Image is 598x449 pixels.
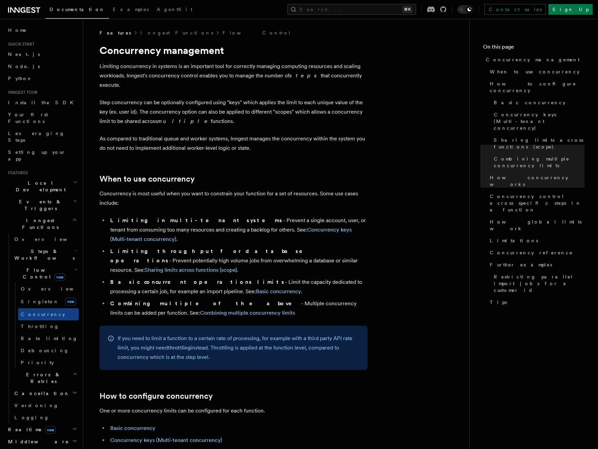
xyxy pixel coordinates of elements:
[108,299,368,318] li: - Multiple concurrency limits can be added per function. See:
[5,180,73,193] span: Local Development
[108,216,368,244] li: - Prevent a single account, user, or tenant from consuming too many resources and creating a back...
[287,4,416,15] button: Search...⌘K
[5,177,79,196] button: Local Development
[110,425,155,431] a: Basic concurrency
[490,249,573,256] span: Concurrency reference
[494,273,585,294] span: Restricting parallel import jobs for a customer id
[108,277,368,296] li: - Limit the capacity dedicated to processing a certain job, for example an import pipeline. See: .
[256,288,301,295] a: Basic concurrency
[490,299,507,306] span: Tips
[99,406,368,415] p: One or more concurrency limits can be configured for each function.
[157,118,211,124] em: multiple
[12,283,79,369] div: Flow Controlnew
[145,267,237,273] a: Sharing limits across functions (scope)
[12,248,75,261] span: Steps & Workflows
[5,48,79,60] a: Next.js
[18,357,79,369] a: Priority
[21,312,65,317] span: Concurrency
[5,233,79,424] div: Inngest Functions
[8,100,77,105] span: Install the SDK
[21,348,69,353] span: Debouncing
[484,4,546,15] a: Contact sales
[494,99,566,106] span: Basic concurrency
[487,172,585,190] a: How concurrency works
[5,424,79,436] button: Realtimenew
[8,76,32,81] span: Python
[483,43,585,54] h4: On this page
[21,324,59,329] span: Throttling
[153,2,196,18] a: AgentKit
[5,426,56,433] span: Realtime
[5,90,38,95] span: Inngest tour
[5,72,79,84] a: Python
[490,193,585,213] span: Concurrency control across specific steps in a function
[65,298,76,306] span: new
[491,109,585,134] a: Concurrency keys (Multi-tenant concurrency)
[18,295,79,308] a: Singletonnew
[490,237,538,244] span: Limitations
[12,411,79,424] a: Logging
[5,42,35,47] span: Quick start
[548,4,593,15] a: Sign Up
[168,344,191,351] a: throttling
[99,98,368,126] p: Step concurrency can be optionally configured using "keys" which applies the limit to each unique...
[5,109,79,127] a: Your first Functions
[99,189,368,208] p: Concurrency is most useful when you want to constrain your function for a set of resources. Some ...
[487,66,585,78] a: When to use concurrency
[494,111,585,131] span: Concurrency keys (Multi-tenant concurrency)
[8,149,66,162] span: Setting up your app
[110,248,312,264] strong: Limiting throughput for database operations
[12,267,74,280] span: Flow Control
[5,146,79,165] a: Setting up your app
[490,218,585,232] span: How global limits work
[12,399,79,411] a: Versioning
[491,97,585,109] a: Basic concurrency
[483,54,585,66] a: Concurrency management
[54,273,65,281] span: new
[487,259,585,271] a: Further examples
[487,78,585,97] a: How to configure concurrency
[99,62,368,90] p: Limiting concurrency in systems is an important tool for correctly managing computing resources a...
[50,7,105,12] span: Documentation
[99,174,195,184] a: When to use concurrency
[5,198,73,212] span: Events & Triggers
[14,237,83,242] span: Overview
[5,217,72,231] span: Inngest Functions
[18,332,79,344] a: Rate limiting
[21,336,78,341] span: Rate limiting
[222,29,291,36] a: Flow Control
[157,7,192,12] span: AgentKit
[140,29,213,36] a: Inngest Functions
[113,7,149,12] span: Examples
[99,134,368,153] p: As compared to traditional queue and worker systems, Inngest manages the concurrency within the s...
[490,261,552,268] span: Further examples
[491,271,585,296] a: Restricting parallel import jobs for a customer id
[403,6,412,13] kbd: ⌘K
[490,174,585,188] span: How concurrency works
[118,334,359,362] p: If you need to limit a function to a certain rate of processing, for example with a third party A...
[99,44,368,56] h1: Concurrency management
[494,155,585,169] span: Combining multiple concurrency limits
[12,264,79,283] button: Flow Controlnew
[457,5,473,13] button: Toggle dark mode
[5,170,28,176] span: Features
[14,415,49,420] span: Logging
[21,299,59,304] span: Singleton
[12,245,79,264] button: Steps & Workflows
[490,80,585,94] span: How to configure concurrency
[110,279,285,285] strong: Basic concurrent operations limits
[487,190,585,216] a: Concurrency control across specific steps in a function
[18,308,79,320] a: Concurrency
[99,29,131,36] span: Features
[8,52,40,57] span: Next.js
[5,214,79,233] button: Inngest Functions
[5,196,79,214] button: Events & Triggers
[487,296,585,308] a: Tips
[487,235,585,247] a: Limitations
[109,2,153,18] a: Examples
[487,247,585,259] a: Concurrency reference
[45,426,56,434] span: new
[18,283,79,295] a: Overview
[12,371,73,385] span: Errors & Retries
[5,24,79,36] a: Home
